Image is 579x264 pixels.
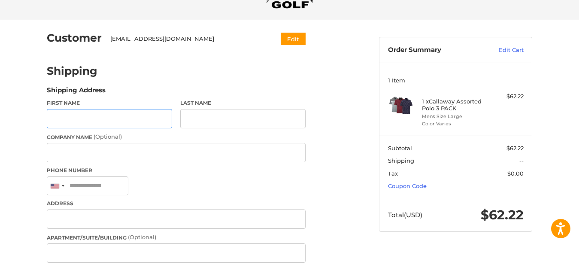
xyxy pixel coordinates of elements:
[506,145,524,152] span: $62.22
[47,233,306,242] label: Apartment/Suite/Building
[388,182,427,189] a: Coupon Code
[388,157,414,164] span: Shipping
[47,200,306,207] label: Address
[388,46,480,55] h3: Order Summary
[180,99,306,107] label: Last Name
[422,113,488,120] li: Mens Size Large
[94,133,122,140] small: (Optional)
[110,35,264,43] div: [EMAIL_ADDRESS][DOMAIN_NAME]
[507,170,524,177] span: $0.00
[422,98,488,112] h4: 1 x Callaway Assorted Polo 3 PACK
[47,31,102,45] h2: Customer
[47,99,172,107] label: First Name
[388,77,524,84] h3: 1 Item
[480,46,524,55] a: Edit Cart
[388,211,422,219] span: Total (USD)
[47,177,67,195] div: United States: +1
[481,207,524,223] span: $62.22
[422,120,488,127] li: Color Varies
[47,64,97,78] h2: Shipping
[388,145,412,152] span: Subtotal
[47,85,106,99] legend: Shipping Address
[508,241,579,264] iframe: Google Customer Reviews
[490,92,524,101] div: $62.22
[47,167,306,174] label: Phone Number
[388,170,398,177] span: Tax
[519,157,524,164] span: --
[128,234,156,240] small: (Optional)
[281,33,306,45] button: Edit
[47,133,306,141] label: Company Name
